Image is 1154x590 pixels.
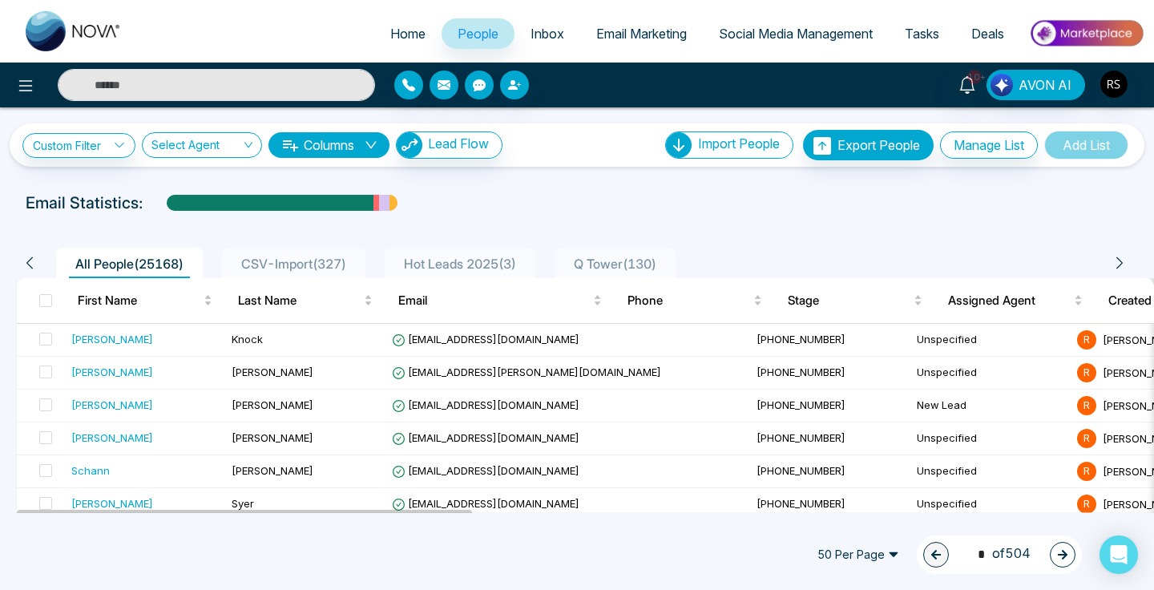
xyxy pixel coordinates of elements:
span: [PHONE_NUMBER] [757,431,845,444]
span: [PHONE_NUMBER] [757,464,845,477]
span: Q Tower ( 130 ) [567,256,663,272]
span: R [1077,495,1096,514]
span: 10+ [967,70,982,84]
span: [PERSON_NAME] [232,464,313,477]
span: [PHONE_NUMBER] [757,333,845,346]
td: Unspecified [910,455,1071,488]
button: Export People [803,130,934,160]
span: People [458,26,498,42]
span: [PHONE_NUMBER] [757,398,845,411]
span: AVON AI [1019,75,1071,95]
span: [PERSON_NAME] [232,366,313,378]
a: Email Marketing [580,18,703,49]
button: AVON AI [987,70,1085,100]
span: [EMAIL_ADDRESS][DOMAIN_NAME] [392,333,579,346]
img: Nova CRM Logo [26,11,122,51]
a: Social Media Management [703,18,889,49]
td: Unspecified [910,422,1071,455]
td: Unspecified [910,357,1071,390]
div: [PERSON_NAME] [71,397,153,413]
span: All People ( 25168 ) [69,256,190,272]
a: Deals [955,18,1020,49]
span: Home [390,26,426,42]
span: down [365,139,377,152]
th: Assigned Agent [935,278,1095,323]
span: of 504 [968,544,1031,565]
span: Syer [232,497,254,510]
span: Assigned Agent [948,291,1071,310]
span: Stage [788,291,910,310]
span: [EMAIL_ADDRESS][DOMAIN_NAME] [392,497,579,510]
a: 10+ [948,70,987,98]
span: Tasks [905,26,939,42]
div: [PERSON_NAME] [71,430,153,446]
button: Manage List [940,131,1038,159]
span: [PERSON_NAME] [232,398,313,411]
span: [PHONE_NUMBER] [757,497,845,510]
img: Lead Flow [991,74,1013,96]
th: Last Name [225,278,385,323]
span: [EMAIL_ADDRESS][DOMAIN_NAME] [392,398,579,411]
span: Phone [627,291,750,310]
th: First Name [65,278,225,323]
td: New Lead [910,390,1071,422]
th: Stage [775,278,935,323]
span: Import People [698,135,780,152]
span: First Name [78,291,200,310]
p: Email Statistics: [26,191,143,215]
span: R [1077,396,1096,415]
div: [PERSON_NAME] [71,331,153,347]
span: Email Marketing [596,26,687,42]
span: CSV-Import ( 327 ) [235,256,353,272]
span: R [1077,462,1096,481]
span: Email [398,291,590,310]
td: Unspecified [910,324,1071,357]
div: [PERSON_NAME] [71,495,153,511]
span: [EMAIL_ADDRESS][DOMAIN_NAME] [392,464,579,477]
span: Export People [837,137,920,153]
span: Inbox [531,26,564,42]
span: R [1077,429,1096,448]
a: Custom Filter [22,133,135,158]
a: Lead FlowLead Flow [389,131,502,159]
img: Market-place.gif [1028,15,1144,51]
div: [PERSON_NAME] [71,364,153,380]
span: Lead Flow [428,135,489,152]
img: Lead Flow [397,132,422,158]
span: [PERSON_NAME] [232,431,313,444]
th: Email [385,278,615,323]
a: Home [374,18,442,49]
td: Unspecified [910,488,1071,521]
span: 50 Per Page [806,542,910,568]
img: User Avatar [1100,71,1128,98]
th: Phone [615,278,775,323]
a: People [442,18,514,49]
span: R [1077,363,1096,382]
span: Deals [971,26,1004,42]
span: Hot Leads 2025 ( 3 ) [397,256,523,272]
span: Social Media Management [719,26,873,42]
div: Schann [71,463,110,479]
a: Inbox [514,18,580,49]
span: Last Name [238,291,361,310]
button: Columnsdown [268,132,389,158]
span: Knock [232,333,263,346]
button: Lead Flow [396,131,502,159]
span: [EMAIL_ADDRESS][DOMAIN_NAME] [392,431,579,444]
a: Tasks [889,18,955,49]
div: Open Intercom Messenger [1100,535,1138,574]
span: [EMAIL_ADDRESS][PERSON_NAME][DOMAIN_NAME] [392,366,661,378]
span: [PHONE_NUMBER] [757,366,845,378]
span: R [1077,330,1096,350]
